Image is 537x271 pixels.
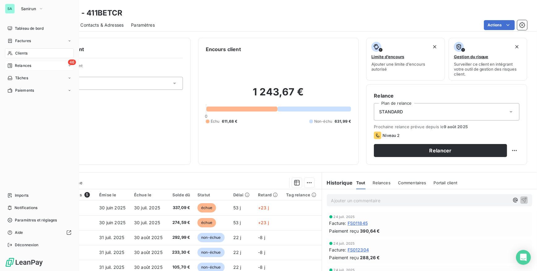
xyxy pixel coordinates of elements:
span: Portail client [434,180,458,185]
h6: Relance [374,92,519,99]
a: Paiements [5,85,74,95]
span: Surveiller ce client en intégrant votre outil de gestion des risques client. [454,62,522,76]
span: 233,30 € [171,249,190,256]
span: 53 j [233,220,241,225]
span: 288,26 € [360,254,380,261]
span: Commentaires [398,180,426,185]
h6: Historique [322,179,353,186]
a: Tâches [5,73,74,83]
span: Échu [211,119,220,124]
span: -8 j [258,250,265,255]
h3: BETCR - 411BETCR [54,7,122,19]
span: Tâches [15,75,28,81]
span: Niveau 2 [383,133,400,138]
button: Limite d’encoursAjouter une limite d’encours autorisé [366,38,445,81]
span: Notifications [15,205,37,211]
span: Limite d’encours [371,54,404,59]
button: Actions [484,20,515,30]
button: Relancer [374,144,507,157]
div: Échue le [134,192,164,197]
span: FS012304 [348,247,369,253]
span: Non-échu [314,119,332,124]
span: Relances [373,180,391,185]
div: SA [5,4,15,14]
span: 30 juil. 2025 [134,220,160,225]
div: Statut [197,192,226,197]
span: Contacts & Adresses [80,22,124,28]
span: 30 juin 2025 [99,220,125,225]
span: 292,99 € [171,234,190,241]
span: Déconnexion [15,242,39,248]
span: -8 j [258,264,265,270]
h6: Encours client [206,46,241,53]
a: Imports [5,190,74,200]
a: Factures [5,36,74,46]
span: 53 j [233,205,241,210]
span: non-échue [197,233,224,242]
div: Émise le [99,192,127,197]
a: Clients [5,48,74,58]
a: Aide [5,228,74,238]
span: Facture : [329,220,346,226]
span: 0 [205,114,207,119]
span: Relances [15,63,31,68]
span: 9 août 2025 [444,124,468,129]
span: FS011845 [348,220,368,226]
span: 390,64 € [360,228,380,234]
span: STANDARD [379,109,403,115]
span: 22 j [233,264,241,270]
span: 22 j [233,235,241,240]
span: 30 juil. 2025 [134,205,160,210]
a: 46Relances [5,61,74,71]
div: Délai [233,192,251,197]
span: 631,99 € [335,119,351,124]
span: Ajouter une limite d’encours autorisé [371,62,439,72]
div: Solde dû [171,192,190,197]
span: Imports [15,193,28,198]
div: Open Intercom Messenger [516,250,531,265]
div: Retard [258,192,279,197]
span: Tout [356,180,366,185]
span: Sanirun [21,6,36,11]
img: Logo LeanPay [5,257,43,267]
span: Factures [15,38,31,44]
span: Paramètres et réglages [15,217,57,223]
span: Clients [15,50,27,56]
span: 22 j [233,250,241,255]
span: Facture : [329,247,346,253]
span: 24 juil. 2025 [334,242,355,245]
span: 30 août 2025 [134,264,163,270]
span: 46 [68,59,76,65]
span: non-échue [197,248,224,257]
span: Paiement reçu [329,254,359,261]
span: 31 juil. 2025 [99,235,124,240]
span: 30 août 2025 [134,250,163,255]
span: Gestion du risque [454,54,488,59]
div: Tag relance [286,192,318,197]
span: Paiement reçu [329,228,359,234]
span: Prochaine relance prévue depuis le [374,124,519,129]
span: +23 j [258,205,269,210]
span: 30 juin 2025 [99,205,125,210]
span: 274,59 € [171,220,190,226]
span: -8 j [258,235,265,240]
span: 611,68 € [222,119,237,124]
span: 105,70 € [171,264,190,270]
span: 31 juil. 2025 [99,250,124,255]
a: Paramètres et réglages [5,215,74,225]
span: Paramètres [131,22,155,28]
h2: 1 243,67 € [206,86,351,104]
span: échue [197,218,216,227]
span: 31 juil. 2025 [99,264,124,270]
span: 5 [84,192,90,198]
span: Propriétés Client [50,63,183,72]
span: 337,09 € [171,205,190,211]
span: Tableau de bord [15,26,44,31]
span: Paiements [15,88,34,93]
span: +23 j [258,220,269,225]
span: Aide [15,230,23,235]
a: Tableau de bord [5,24,74,33]
button: Gestion du risqueSurveiller ce client en intégrant votre outil de gestion des risques client. [449,38,527,81]
span: 24 juil. 2025 [334,215,355,219]
h6: Informations client [37,46,183,53]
